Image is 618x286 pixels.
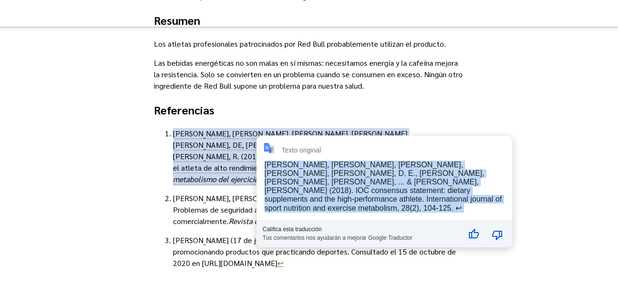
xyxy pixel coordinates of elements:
button: Mala traducción [486,223,509,246]
div: Tus comentarios nos ayudarán a mejorar Google Traductor [263,233,459,241]
font: [PERSON_NAME] (17 de junio de 2019). 13 atletas que ganan más dinero promocionando productos que ... [173,235,456,268]
a: ↩︎ [277,258,284,268]
div: [PERSON_NAME], [PERSON_NAME], [PERSON_NAME], [PERSON_NAME], [PERSON_NAME], D. E., [PERSON_NAME], ... [264,161,502,212]
font: Las bebidas energéticas no son malas en sí mismas: necesitamos energía y la cafeína mejora la res... [154,58,463,91]
div: Califica esta traducción [263,226,459,233]
button: Buena traducción [462,223,485,246]
font: Revista de la Asociación Americana de Farmacéuticos [229,216,407,226]
font: Referencias [154,102,214,117]
div: Texto original [282,146,321,154]
font: [PERSON_NAME], [PERSON_NAME], [PERSON_NAME], [PERSON_NAME], N. (2008). Problemas de seguridad aso... [173,193,444,226]
font: Los atletas profesionales patrocinados por Red Bull probablemente utilizan el producto. [154,39,446,49]
font: [PERSON_NAME], [PERSON_NAME], [PERSON_NAME], [PERSON_NAME], [PERSON_NAME], DE, [PERSON_NAME], [PE... [173,128,463,173]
